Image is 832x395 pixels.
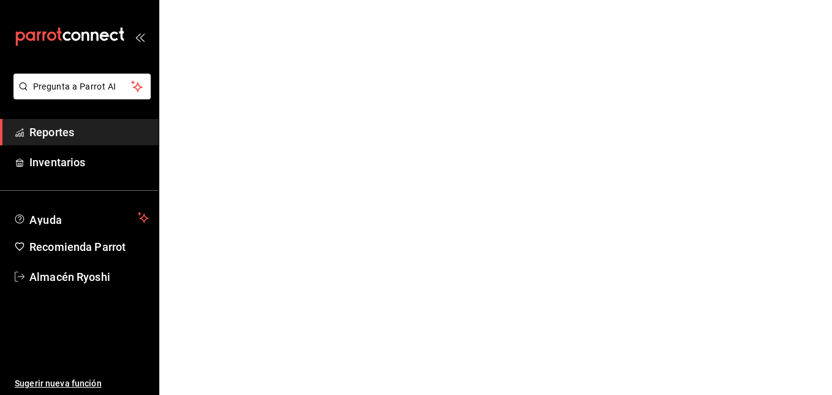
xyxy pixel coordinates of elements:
span: Inventarios [29,154,149,171]
button: Pregunta a Parrot AI [13,74,151,99]
span: Recomienda Parrot [29,239,149,255]
span: Ayuda [29,210,133,225]
span: Reportes [29,124,149,140]
span: Pregunta a Parrot AI [33,80,132,93]
span: Almacén Ryoshi [29,269,149,285]
a: Pregunta a Parrot AI [9,89,151,102]
span: Sugerir nueva función [15,377,149,390]
button: open_drawer_menu [135,32,145,42]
